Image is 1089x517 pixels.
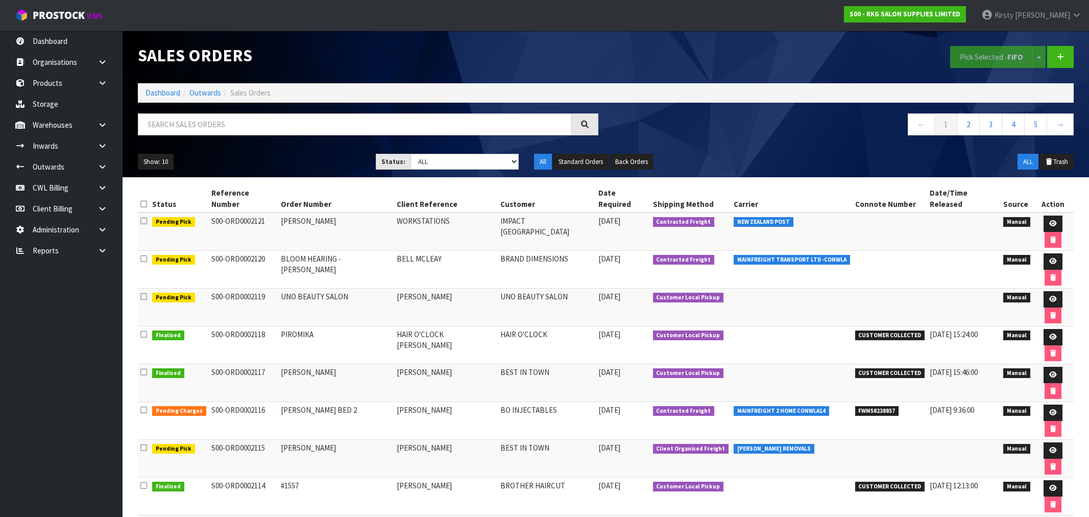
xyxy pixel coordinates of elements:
td: S00-ORD0002114 [209,478,278,515]
td: [PERSON_NAME] [278,364,394,402]
span: Manual [1003,331,1030,341]
span: Sales Orders [230,88,271,98]
td: S00-ORD0002115 [209,440,278,478]
span: Manual [1003,293,1030,303]
td: BO INJECTABLES [498,402,596,440]
span: [DATE] [598,405,620,415]
td: BRAND DIMENSIONS [498,251,596,289]
a: Dashboard [146,88,180,98]
a: 2 [957,113,980,135]
span: Customer Local Pickup [653,331,724,341]
button: Pick Selected -FIFO [950,46,1033,68]
a: 4 [1002,113,1025,135]
span: CUSTOMER COLLECTED [855,482,925,492]
strong: S00 - RKG SALON SUPPLIES LIMITED [850,10,960,18]
th: Shipping Method [650,185,732,213]
span: MAINFREIGHT TRANSPORT LTD -CONWLA [734,255,850,265]
button: Show: 10 [138,154,174,170]
td: BELL MCLEAY [394,251,498,289]
button: Back Orders [610,154,654,170]
strong: Status: [381,157,405,166]
span: [PERSON_NAME] REMOVALS [734,444,814,454]
a: 1 [934,113,957,135]
th: Status [150,185,209,213]
td: HAIR O'CLOCK [498,326,596,364]
span: [DATE] 12:13:00 [930,481,978,490]
span: Pending Pick [152,444,195,454]
a: 5 [1024,113,1047,135]
td: S00-ORD0002121 [209,213,278,251]
span: [DATE] [598,443,620,453]
nav: Page navigation [614,113,1074,138]
span: Contracted Freight [653,255,715,265]
span: Pending Charges [152,406,206,416]
td: UNO BEAUTY SALON [278,289,394,326]
span: Customer Local Pickup [653,482,724,492]
th: Customer [498,185,596,213]
td: S00-ORD0002119 [209,289,278,326]
span: CUSTOMER COLLECTED [855,368,925,379]
td: BROTHER HAIRCUT [498,478,596,515]
th: Carrier [731,185,853,213]
td: #1557 [278,478,394,515]
th: Action [1033,185,1074,213]
a: 3 [979,113,1002,135]
span: Manual [1003,482,1030,492]
span: Finalised [152,331,184,341]
span: Contracted Freight [653,217,715,227]
td: S00-ORD0002116 [209,402,278,440]
span: [DATE] 9:36:00 [930,405,974,415]
span: Manual [1003,406,1030,416]
span: Kirsty [995,10,1013,20]
span: Manual [1003,255,1030,265]
td: S00-ORD0002120 [209,251,278,289]
button: Standard Orders [553,154,609,170]
span: [DATE] [598,254,620,264]
span: Contracted Freight [653,406,715,416]
span: [DATE] 15:46:00 [930,367,978,377]
span: Customer Local Pickup [653,293,724,303]
td: IMPACT [GEOGRAPHIC_DATA] [498,213,596,251]
td: HAIR O'CLOCK [PERSON_NAME] [394,326,498,364]
td: [PERSON_NAME] [394,289,498,326]
span: ProStock [33,9,85,22]
td: PIROMIKA [278,326,394,364]
button: ALL [1018,154,1038,170]
a: → [1047,113,1074,135]
th: Source [1001,185,1033,213]
span: [PERSON_NAME] [1015,10,1070,20]
td: [PERSON_NAME] [394,478,498,515]
th: Client Reference [394,185,498,213]
span: [DATE] [598,367,620,377]
td: [PERSON_NAME] [278,440,394,478]
th: Date/Time Released [927,185,1001,213]
span: [DATE] [598,216,620,226]
th: Connote Number [853,185,928,213]
th: Reference Number [209,185,278,213]
input: Search sales orders [138,113,572,135]
span: Manual [1003,444,1030,454]
td: S00-ORD0002117 [209,364,278,402]
span: Finalised [152,368,184,379]
span: [DATE] [598,330,620,339]
button: All [534,154,552,170]
span: MAINFREIGHT 2 HOME CONWLA14 [734,406,829,416]
span: [DATE] 15:24:00 [930,330,978,339]
td: S00-ORD0002118 [209,326,278,364]
span: Manual [1003,368,1030,379]
span: FWM58238857 [855,406,899,416]
img: cube-alt.png [15,9,28,21]
td: [PERSON_NAME] [394,402,498,440]
strong: FIFO [1007,52,1023,62]
span: Finalised [152,482,184,492]
td: [PERSON_NAME] [394,440,498,478]
span: NEW ZEALAND POST [734,217,793,227]
button: Trash [1039,154,1074,170]
span: [DATE] [598,481,620,490]
span: Pending Pick [152,255,195,265]
span: [DATE] [598,292,620,301]
small: WMS [87,11,103,21]
span: Customer Local Pickup [653,368,724,379]
a: Outwards [189,88,221,98]
td: BLOOM HEARING - [PERSON_NAME] [278,251,394,289]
